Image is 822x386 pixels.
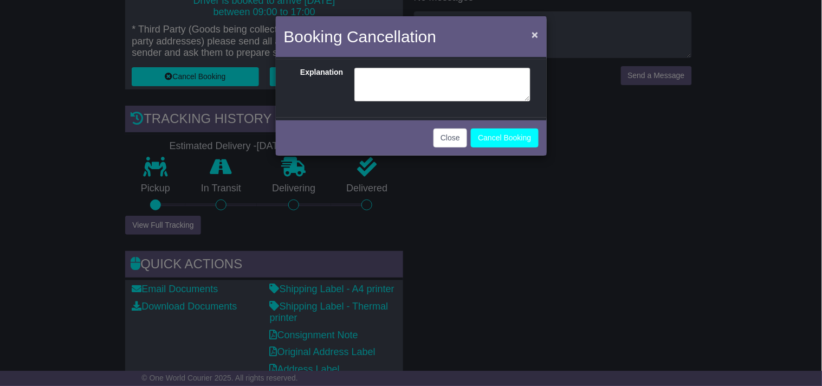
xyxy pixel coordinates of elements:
[532,28,538,41] span: ×
[471,128,538,147] button: Cancel Booking
[284,24,437,49] h4: Booking Cancellation
[433,128,467,147] button: Close
[287,68,349,99] label: Explanation
[526,23,543,46] button: Close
